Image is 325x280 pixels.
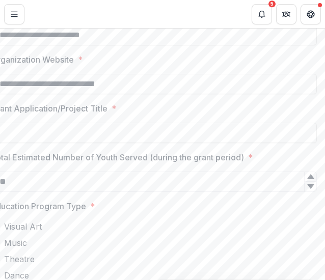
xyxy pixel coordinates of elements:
button: Notifications [252,4,272,24]
button: Partners [276,4,296,24]
span: Visual Art [4,220,42,233]
div: 5 [268,1,276,8]
span: Music [4,237,27,249]
button: Get Help [301,4,321,24]
button: Toggle Menu [4,4,24,24]
span: Theatre [4,253,35,265]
